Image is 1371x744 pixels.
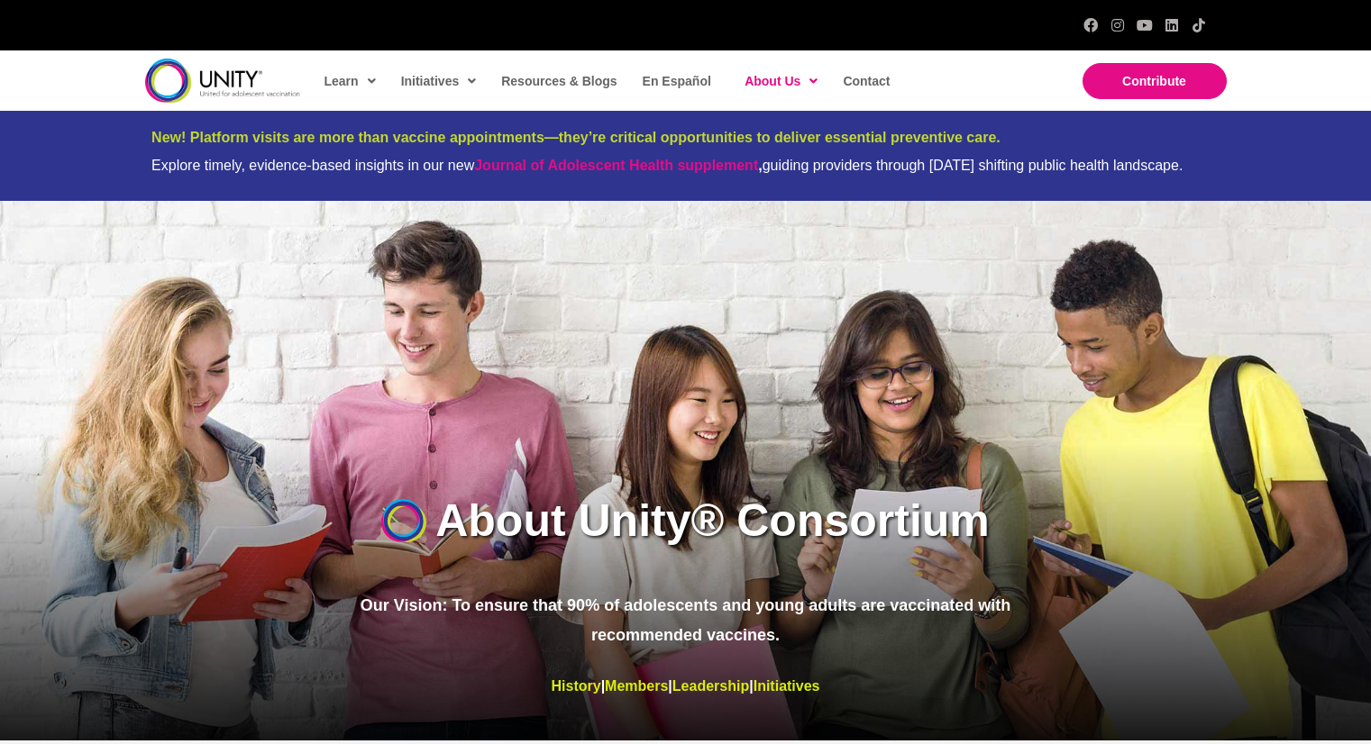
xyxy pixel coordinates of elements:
[1192,18,1206,32] a: TikTok
[401,68,477,95] span: Initiatives
[324,68,376,95] span: Learn
[754,678,820,694] a: Initiatives
[145,59,300,103] img: unity-logo-dark
[643,74,711,88] span: En Español
[552,678,601,694] a: History
[1111,18,1125,32] a: Instagram
[474,158,762,173] strong: ,
[151,130,1001,145] span: New! Platform visits are more than vaccine appointments—they’re critical opportunities to deliver...
[346,591,1026,651] p: Our Vision: To ensure that 90% of adolescents and young adults are vaccinated with recommended va...
[634,60,718,102] a: En Español
[151,157,1220,174] div: Explore timely, evidence-based insights in our new guiding providers through [DATE] shifting publ...
[501,74,617,88] span: Resources & Blogs
[672,678,749,694] a: Leadership
[843,74,890,88] span: Contact
[474,158,758,173] a: Journal of Adolescent Health supplement
[1122,74,1186,88] span: Contribute
[381,499,426,542] img: UnityIcon-new
[605,678,668,694] a: Members
[435,489,990,552] h1: About Unity® Consortium
[736,60,825,102] a: About Us
[1138,18,1152,32] a: YouTube
[834,60,897,102] a: Contact
[346,673,1026,700] p: | | |
[745,68,818,95] span: About Us
[1083,18,1098,32] a: Facebook
[1083,63,1227,99] a: Contribute
[492,60,624,102] a: Resources & Blogs
[1165,18,1179,32] a: LinkedIn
